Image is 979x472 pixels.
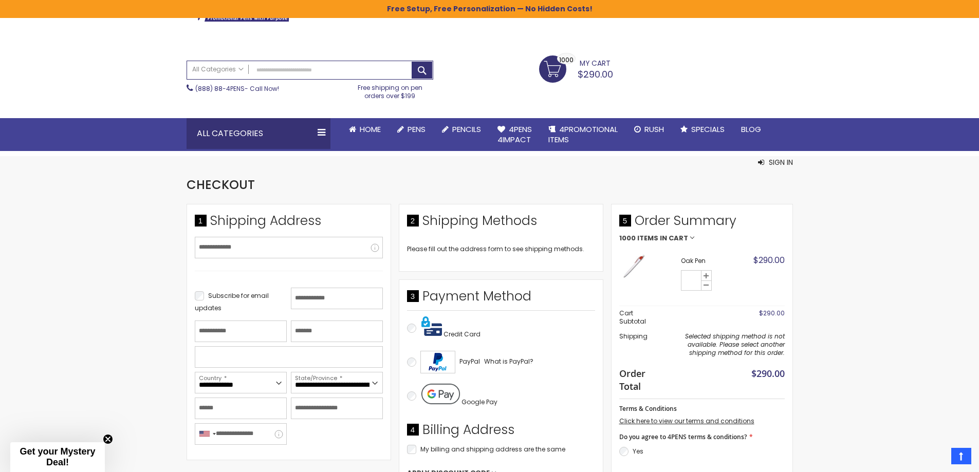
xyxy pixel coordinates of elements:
[408,124,426,135] span: Pens
[619,432,747,441] span: Do you agree to 4PENS terms & conditions?
[187,176,255,193] span: Checkout
[619,366,654,392] strong: Order Total
[195,84,279,93] span: - Call Now!
[407,212,595,235] div: Shipping Methods
[626,118,672,141] a: Rush
[421,316,442,336] img: Pay with credit card
[619,404,677,413] span: Terms & Conditions
[753,254,785,266] span: $290.00
[421,384,460,404] img: Pay with Google Pay
[341,118,389,141] a: Home
[644,124,664,135] span: Rush
[461,398,497,406] span: Google Pay
[633,447,643,456] label: Yes
[20,446,95,467] span: Get your Mystery Deal!
[741,124,761,135] span: Blog
[751,367,785,380] span: $290.00
[195,212,383,235] div: Shipping Address
[619,306,659,329] th: Cart Subtotal
[540,118,626,152] a: 4PROMOTIONALITEMS
[578,68,613,81] span: $290.00
[619,252,648,280] img: Oak Pen-Red
[444,330,481,338] span: Credit Card
[407,421,595,444] div: Billing Address
[559,55,574,65] span: 1000
[10,442,105,472] div: Get your Mystery Deal!Close teaser
[681,257,732,265] strong: Oak Pen
[407,245,595,253] div: Please fill out the address form to see shipping methods.
[685,332,785,357] span: Selected shipping method is not available. Please select another shipping method for this order.
[539,55,613,81] a: $290.00 1000
[103,434,113,444] button: Close teaser
[347,80,433,100] div: Free shipping on pen orders over $199
[619,417,754,425] a: Click here to view our terms and conditions
[489,118,540,152] a: 4Pens4impact
[619,332,648,341] span: Shipping
[389,118,434,141] a: Pens
[637,235,688,242] span: Items in Cart
[769,157,793,167] span: Sign In
[434,118,489,141] a: Pencils
[733,118,769,141] a: Blog
[548,124,618,145] span: 4PROMOTIONAL ITEMS
[759,309,785,317] span: $290.00
[195,84,245,93] a: (888) 88-4PENS
[195,291,269,312] span: Subscribe for email updates
[484,357,533,366] span: What is PayPal?
[420,351,455,373] img: Acceptance Mark
[619,235,636,242] span: 1000
[407,288,595,310] div: Payment Method
[497,124,532,145] span: 4Pens 4impact
[195,424,219,444] div: United States: +1
[484,355,533,368] a: What is PayPal?
[187,118,330,149] div: All Categories
[758,157,793,167] button: Sign In
[192,65,244,73] span: All Categories
[420,445,565,454] span: My billing and shipping address are the same
[951,448,971,464] a: Top
[459,357,480,366] span: PayPal
[187,61,249,78] a: All Categories
[619,212,785,235] span: Order Summary
[452,124,481,135] span: Pencils
[672,118,733,141] a: Specials
[360,124,381,135] span: Home
[691,124,725,135] span: Specials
